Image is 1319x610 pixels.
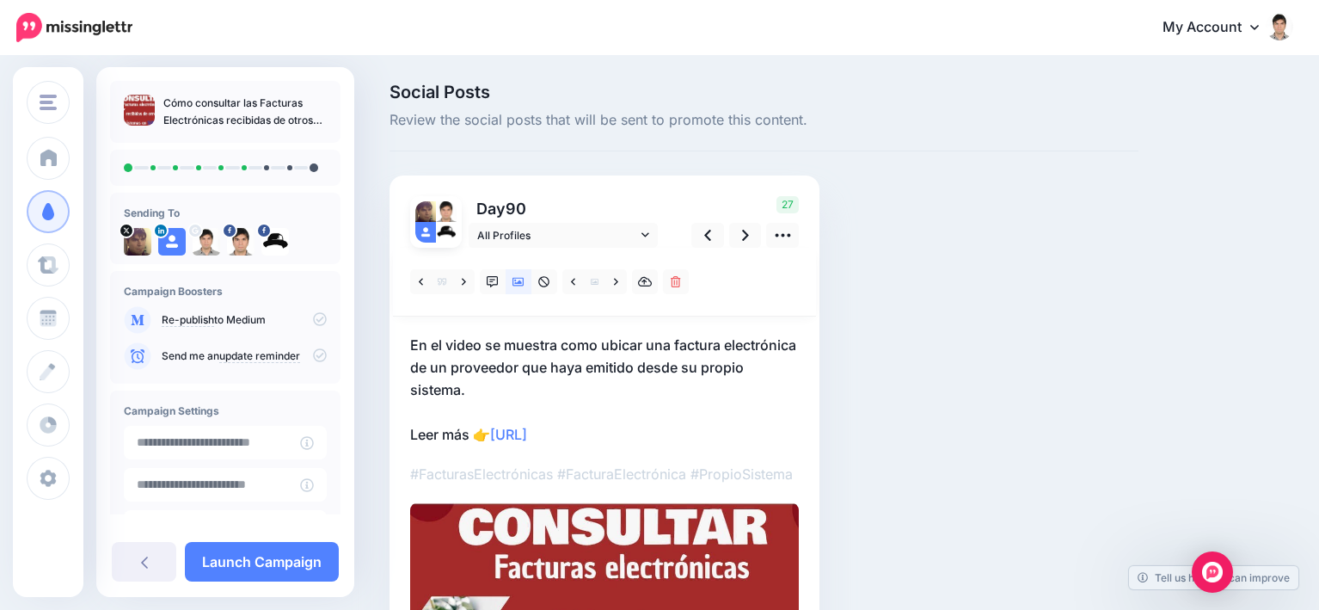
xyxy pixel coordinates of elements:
[162,348,327,364] p: Send me an
[124,206,327,219] h4: Sending To
[1129,566,1298,589] a: Tell us how we can improve
[436,201,457,222] img: picture-bsa70547.png
[410,463,799,485] p: #FacturasElectrónicas #FacturaElectrónica #PropioSistema
[124,228,151,256] img: 847e6420105265f72a2f47bbdfaa8c77-44369.jpeg
[390,109,1138,132] span: Review the social posts that will be sent to promote this content.
[1145,7,1293,49] a: My Account
[506,200,526,218] span: 90
[1192,551,1233,593] div: Open Intercom Messenger
[193,228,220,256] img: ACg8ocJKwssG9H-HIFprDmUqaTc7QtXJcbi5acG7l9rjHmus-gs96-c-83135.png
[227,228,255,256] img: picture-bsa70547.png
[390,83,1138,101] span: Social Posts
[469,196,660,221] p: Day
[415,222,436,243] img: user_default_image.png
[436,222,457,243] img: picture-bsa70548.png
[477,226,637,244] span: All Profiles
[40,95,57,110] img: menu.png
[219,349,300,363] a: update reminder
[776,196,799,213] span: 27
[162,313,214,327] a: Re-publish
[415,201,436,222] img: 847e6420105265f72a2f47bbdfaa8c77-44369.jpeg
[158,228,186,256] img: user_default_image.png
[124,404,327,417] h4: Campaign Settings
[490,426,527,443] a: [URL]
[124,285,327,298] h4: Campaign Boosters
[163,95,327,129] p: Cómo consultar las Facturas Electrónicas recibidas de otros sistemas en SUNAT
[16,13,132,42] img: Missinglettr
[410,334,799,446] p: En el video se muestra como ubicar una factura electrónica de un proveedor que haya emitido desde...
[162,312,327,328] p: to Medium
[124,95,155,126] img: 8f7636bcde322695b6b4191d0adb6d7b_thumb.jpg
[469,223,658,248] a: All Profiles
[261,228,289,256] img: picture-bsa70548.png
